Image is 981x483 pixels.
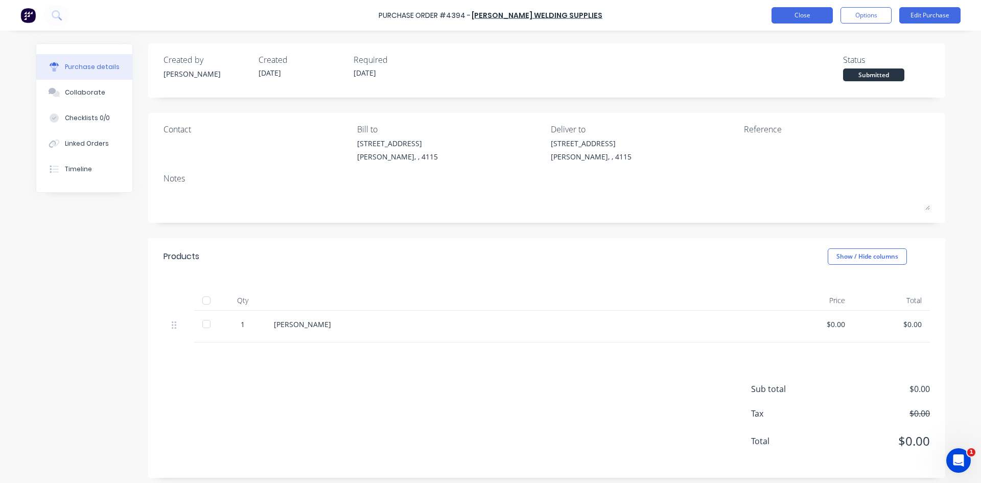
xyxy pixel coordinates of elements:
div: [STREET_ADDRESS] [551,138,632,149]
img: Factory [20,8,36,23]
div: Created by [163,54,250,66]
span: $0.00 [828,383,930,395]
div: Qty [220,290,266,311]
span: $0.00 [828,407,930,420]
div: Bill to [357,123,543,135]
div: Purchase details [65,62,120,72]
button: Edit Purchase [899,7,961,24]
div: $0.00 [861,319,922,330]
div: Purchase Order #4394 - [379,10,471,21]
div: Price [777,290,853,311]
button: Purchase details [36,54,132,80]
div: $0.00 [785,319,845,330]
div: [STREET_ADDRESS] [357,138,438,149]
button: Checklists 0/0 [36,105,132,131]
button: Collaborate [36,80,132,105]
div: [PERSON_NAME], , 4115 [357,151,438,162]
div: Timeline [65,165,92,174]
div: [PERSON_NAME] [163,68,250,79]
div: Total [853,290,930,311]
button: Show / Hide columns [828,248,907,265]
button: Options [840,7,892,24]
div: Collaborate [65,88,105,97]
span: Sub total [751,383,828,395]
div: Contact [163,123,349,135]
div: Deliver to [551,123,737,135]
div: Required [354,54,440,66]
div: Checklists 0/0 [65,113,110,123]
button: Close [772,7,833,24]
div: Reference [744,123,930,135]
a: [PERSON_NAME] Welding Supplies [472,10,602,20]
button: Timeline [36,156,132,182]
div: Submitted [843,68,904,81]
span: 1 [967,448,975,456]
div: 1 [228,319,258,330]
span: Total [751,435,828,447]
iframe: Intercom live chat [946,448,971,473]
div: [PERSON_NAME], , 4115 [551,151,632,162]
span: Tax [751,407,828,420]
div: [PERSON_NAME] [274,319,768,330]
div: Notes [163,172,930,185]
div: Status [843,54,930,66]
div: Products [163,250,199,263]
span: $0.00 [828,432,930,450]
div: Created [259,54,345,66]
button: Linked Orders [36,131,132,156]
div: Linked Orders [65,139,109,148]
